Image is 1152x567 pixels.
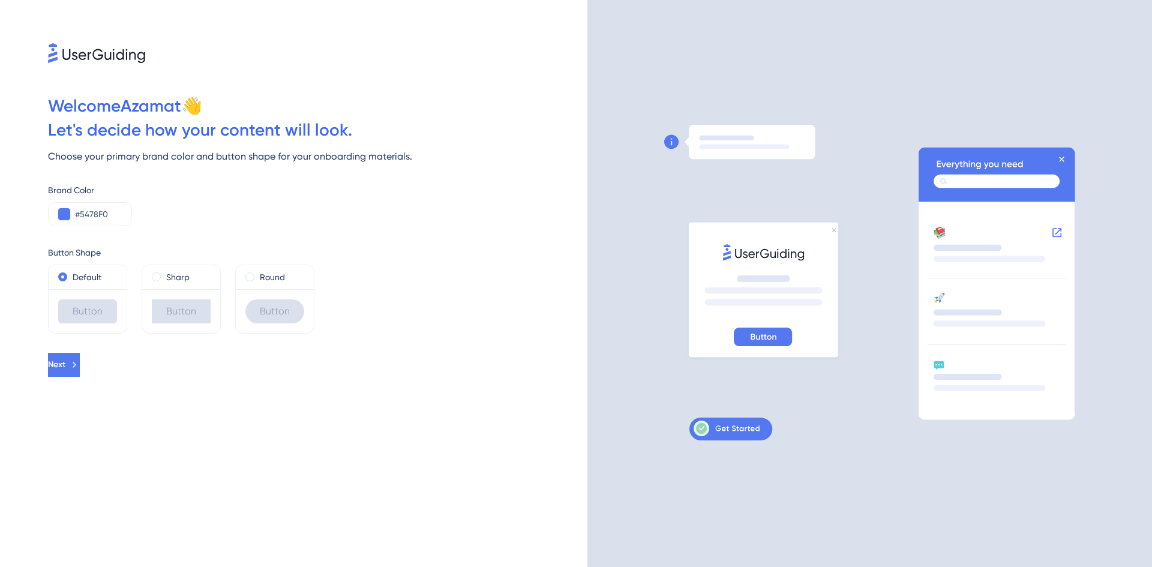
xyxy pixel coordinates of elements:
[48,118,587,142] div: Let ' s decide how your content will look.
[48,358,65,372] span: Next
[48,149,587,164] div: Choose your primary brand color and button shape for your onboarding materials.
[152,299,211,323] div: Button
[48,245,587,260] div: Button Shape
[73,270,101,284] label: Default
[48,353,80,377] button: Next
[166,270,190,284] label: Sharp
[48,94,587,118] div: Welcome Azamat 👋
[245,299,304,323] div: Button
[58,299,117,323] div: Button
[48,183,587,197] div: Brand Color
[260,270,285,284] label: Round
